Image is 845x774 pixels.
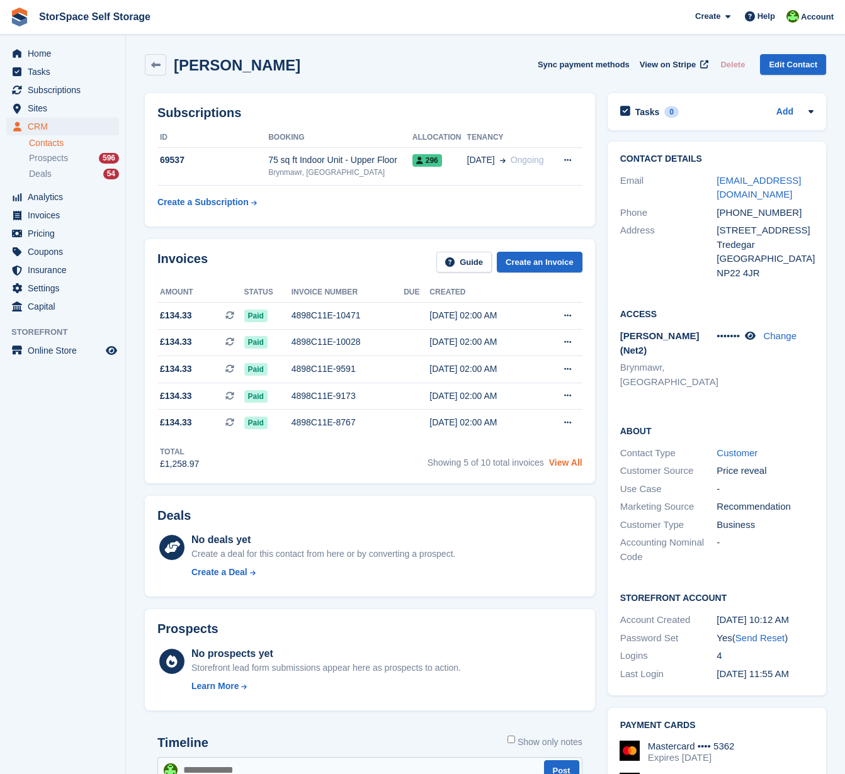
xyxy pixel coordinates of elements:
[429,416,539,429] div: [DATE] 02:00 AM
[436,252,492,272] a: Guide
[429,335,539,349] div: [DATE] 02:00 AM
[801,11,834,23] span: Account
[429,362,539,376] div: [DATE] 02:00 AM
[620,518,717,532] div: Customer Type
[28,118,103,135] span: CRM
[776,105,793,120] a: Add
[620,741,640,761] img: Mastercard Logo
[717,500,814,514] div: Recommendation
[635,54,711,75] a: View on Stripe
[695,10,720,23] span: Create
[6,243,119,261] a: menu
[292,362,404,376] div: 4898C11E-9591
[292,335,404,349] div: 4898C11E-10028
[6,63,119,81] a: menu
[620,330,700,356] span: [PERSON_NAME] (Net2)
[620,536,717,564] div: Accounting Nominal Code
[29,152,68,164] span: Prospects
[467,128,553,148] th: Tenancy
[191,680,239,693] div: Learn More
[28,261,103,279] span: Insurance
[191,646,461,661] div: No prospects yet
[717,668,789,679] time: 2025-01-21 11:55:03 UTC
[29,167,119,181] a: Deals 54
[429,283,539,303] th: Created
[760,54,826,75] a: Edit Contact
[28,243,103,261] span: Coupons
[28,298,103,315] span: Capital
[620,464,717,478] div: Customer Source
[620,613,717,627] div: Account Created
[29,152,119,165] a: Prospects 596
[538,54,630,75] button: Sync payment methods
[29,168,52,180] span: Deals
[620,446,717,461] div: Contact Type
[757,10,775,23] span: Help
[6,225,119,242] a: menu
[10,8,29,26] img: stora-icon-8386f47178a22dfd0bd8f6a31ec36ba5ce8667c1dd55bd0f319d3a0aa187defe.svg
[34,6,156,27] a: StorSpace Self Storage
[6,279,119,297] a: menu
[28,279,103,297] span: Settings
[160,309,192,322] span: £134.33
[157,128,268,148] th: ID
[648,752,735,763] div: Expires [DATE]
[620,500,717,514] div: Marketing Source
[292,416,404,429] div: 4898C11E-8767
[28,45,103,62] span: Home
[6,206,119,224] a: menu
[174,57,300,74] h2: [PERSON_NAME]
[404,283,429,303] th: Due
[412,154,442,167] span: 296
[511,155,544,165] span: Ongoing
[104,343,119,358] a: Preview store
[620,482,717,496] div: Use Case
[508,736,582,749] label: Show only notes
[717,206,814,220] div: [PHONE_NUMBER]
[620,154,814,164] h2: Contact Details
[640,59,696,71] span: View on Stripe
[268,167,412,178] div: Brynmawr, [GEOGRAPHIC_DATA]
[648,741,735,752] div: Mastercard •••• 5362
[157,154,268,167] div: 69537
[191,547,455,561] div: Create a deal for this contact from here or by converting a prospect.
[620,174,717,202] div: Email
[244,336,268,349] span: Paid
[717,613,814,627] div: [DATE] 10:12 AM
[292,309,404,322] div: 4898C11E-10471
[28,63,103,81] span: Tasks
[763,330,797,341] a: Change
[160,457,199,471] div: £1,258.97
[244,283,292,303] th: Status
[735,632,785,643] a: Send Reset
[244,417,268,429] span: Paid
[429,390,539,403] div: [DATE] 02:00 AM
[664,106,679,118] div: 0
[28,99,103,117] span: Sites
[717,536,814,564] div: -
[28,188,103,206] span: Analytics
[715,54,750,75] button: Delete
[268,154,412,167] div: 75 sq ft Indoor Unit - Upper Floor
[6,118,119,135] a: menu
[717,464,814,478] div: Price reveal
[717,266,814,281] div: NP22 4JR
[717,447,757,458] a: Customer
[717,252,814,266] div: [GEOGRAPHIC_DATA]
[157,191,257,214] a: Create a Subscription
[6,261,119,279] a: menu
[620,649,717,663] div: Logins
[717,330,740,341] span: •••••••
[717,482,814,496] div: -
[160,390,192,403] span: £134.33
[160,446,199,457] div: Total
[620,721,814,731] h2: Payment cards
[6,45,119,62] a: menu
[28,206,103,224] span: Invoices
[191,566,247,579] div: Create a Deal
[11,326,125,339] span: Storefront
[6,342,119,359] a: menu
[467,154,495,167] span: [DATE]
[6,99,119,117] a: menu
[160,416,192,429] span: £134.33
